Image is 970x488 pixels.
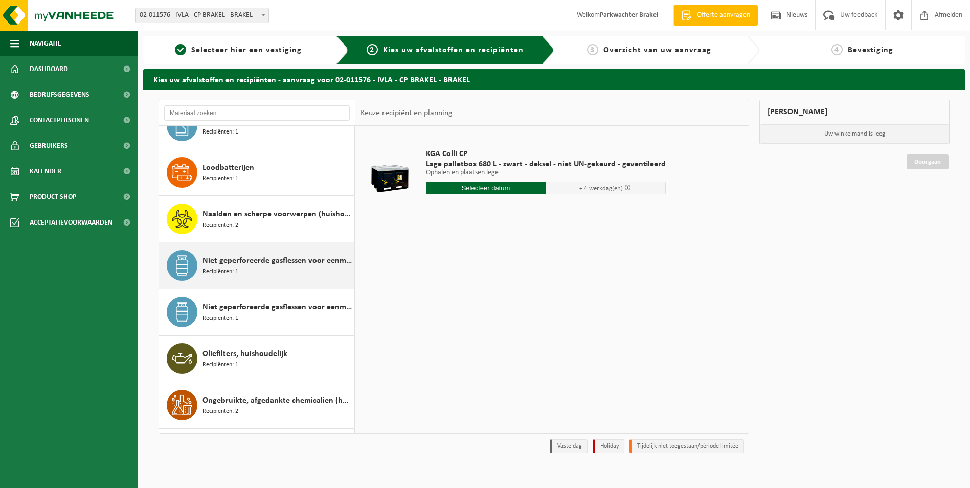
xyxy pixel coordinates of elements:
div: [PERSON_NAME] [759,100,950,124]
span: Lage palletbox 680 L - zwart - deksel - niet UN-gekeurd - geventileerd [426,159,666,169]
span: Oliefilters, huishoudelijk [202,348,287,360]
span: 02-011576 - IVLA - CP BRAKEL - BRAKEL [136,8,268,23]
span: Recipiënten: 1 [202,267,238,277]
span: + 4 werkdag(en) [579,185,623,192]
span: Contactpersonen [30,107,89,133]
span: 02-011576 - IVLA - CP BRAKEL - BRAKEL [135,8,269,23]
span: Gebruikers [30,133,68,159]
span: Product Shop [30,184,76,210]
span: 3 [587,44,598,55]
a: 1Selecteer hier een vestiging [148,44,328,56]
span: Recipiënten: 1 [202,174,238,184]
button: Lege metalen verpakkingen, (huishoudelijk) Recipiënten: 1 [159,103,355,149]
input: Materiaal zoeken [164,105,350,121]
span: Bevestiging [848,46,893,54]
span: 4 [831,44,843,55]
span: Acceptatievoorwaarden [30,210,112,235]
button: Naalden en scherpe voorwerpen (huishoudelijk) Recipiënten: 2 [159,196,355,242]
span: Selecteer hier een vestiging [191,46,302,54]
button: Niet geperforeerde gasflessen voor eenmalig gebruik (huishoudelijk) - aanstekers Recipiënten: 1 [159,289,355,336]
span: 2 [367,44,378,55]
a: Doorgaan [907,154,949,169]
button: Ongebruikte, afgedankte chemicalien (huishoudelijk) Recipiënten: 2 [159,382,355,429]
span: Overzicht van uw aanvraag [603,46,711,54]
span: Recipiënten: 2 [202,220,238,230]
span: Naalden en scherpe voorwerpen (huishoudelijk) [202,208,352,220]
span: Recipiënten: 1 [202,314,238,323]
li: Tijdelijk niet toegestaan/période limitée [629,439,744,453]
li: Vaste dag [550,439,588,453]
span: Kies uw afvalstoffen en recipiënten [383,46,524,54]
p: Uw winkelmand is leeg [760,124,949,144]
div: Keuze recipiënt en planning [355,100,458,126]
span: Kalender [30,159,61,184]
span: Offerte aanvragen [694,10,753,20]
span: Navigatie [30,31,61,56]
span: Recipiënten: 1 [202,360,238,370]
button: Niet geperforeerde gasflessen voor eenmalig gebruik (huishoudelijk) Recipiënten: 1 [159,242,355,289]
a: Offerte aanvragen [673,5,758,26]
span: 1 [175,44,186,55]
strong: Parkwachter Brakel [600,11,658,19]
span: Loodbatterijen [202,162,254,174]
span: Dashboard [30,56,68,82]
span: Niet geperforeerde gasflessen voor eenmalig gebruik (huishoudelijk) - aanstekers [202,301,352,314]
span: Recipiënten: 2 [202,407,238,416]
input: Selecteer datum [426,182,546,194]
h2: Kies uw afvalstoffen en recipiënten - aanvraag voor 02-011576 - IVLA - CP BRAKEL - BRAKEL [143,69,965,89]
button: Oliefilters, huishoudelijk Recipiënten: 1 [159,336,355,382]
button: Loodbatterijen Recipiënten: 1 [159,149,355,196]
span: Recipiënten: 1 [202,127,238,137]
span: Bedrijfsgegevens [30,82,89,107]
span: Niet geperforeerde gasflessen voor eenmalig gebruik (huishoudelijk) [202,255,352,267]
p: Ophalen en plaatsen lege [426,169,666,176]
span: Ongebruikte, afgedankte chemicalien (huishoudelijk) [202,394,352,407]
li: Holiday [593,439,624,453]
span: KGA Colli CP [426,149,666,159]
